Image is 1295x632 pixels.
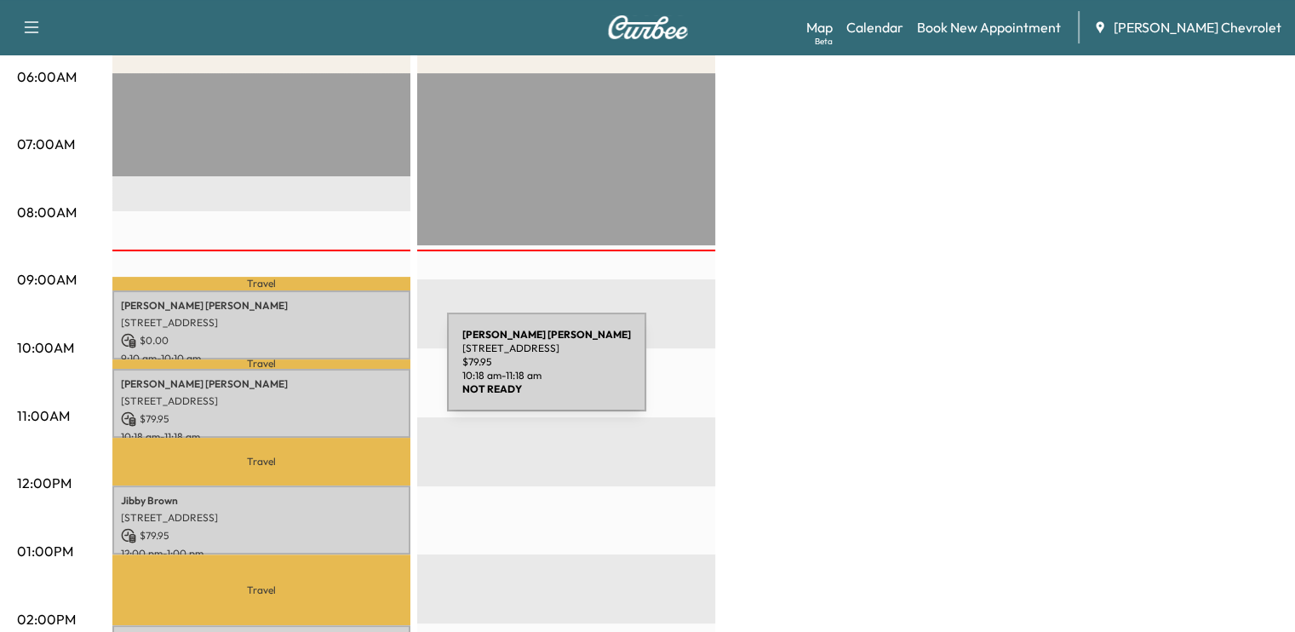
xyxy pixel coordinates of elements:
p: 08:00AM [17,202,77,222]
p: [PERSON_NAME] [PERSON_NAME] [121,377,402,391]
p: [PERSON_NAME] [PERSON_NAME] [121,299,402,313]
p: 12:00PM [17,473,72,493]
p: Travel [112,359,410,369]
p: 01:00PM [17,541,73,561]
p: 02:00PM [17,609,76,629]
p: Travel [112,554,410,625]
a: Book New Appointment [917,17,1061,37]
p: 07:00AM [17,134,75,154]
p: Travel [112,438,410,486]
p: [STREET_ADDRESS] [121,511,402,525]
p: 06:00AM [17,66,77,87]
a: Calendar [846,17,903,37]
p: Travel [112,277,410,290]
p: 09:00AM [17,269,77,290]
p: 12:00 pm - 1:00 pm [121,547,402,560]
p: [STREET_ADDRESS] [121,316,402,330]
p: 9:10 am - 10:10 am [121,352,402,365]
p: $ 79.95 [121,528,402,543]
p: [STREET_ADDRESS] [121,394,402,408]
img: Curbee Logo [607,15,689,39]
div: Beta [815,35,833,48]
p: $ 0.00 [121,333,402,348]
p: $ 79.95 [121,411,402,427]
p: 10:00AM [17,337,74,358]
p: 11:00AM [17,405,70,426]
p: 10:18 am - 11:18 am [121,430,402,444]
a: MapBeta [806,17,833,37]
p: Jibby Brown [121,494,402,508]
span: [PERSON_NAME] Chevrolet [1114,17,1281,37]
